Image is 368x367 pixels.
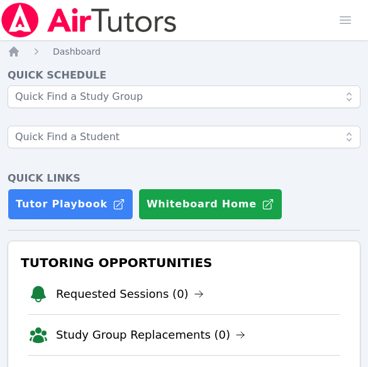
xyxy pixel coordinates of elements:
[8,85,360,108] input: Quick Find a Study Group
[8,68,360,83] h4: Quick Schedule
[18,251,350,274] h3: Tutoring Opportunities
[8,171,360,186] h4: Quick Links
[138,189,282,220] button: Whiteboard Home
[8,45,360,58] nav: Breadcrumb
[56,285,204,303] a: Requested Sessions (0)
[56,326,245,344] a: Study Group Replacements (0)
[8,126,360,148] input: Quick Find a Student
[53,47,101,57] span: Dashboard
[8,189,133,220] a: Tutor Playbook
[53,45,101,58] a: Dashboard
